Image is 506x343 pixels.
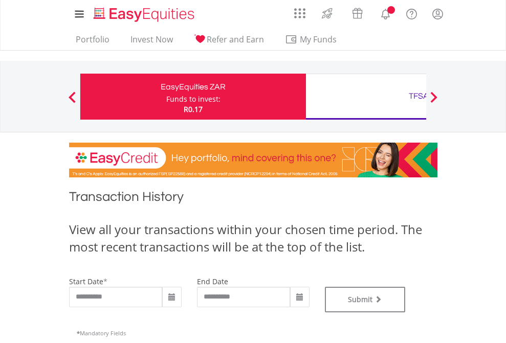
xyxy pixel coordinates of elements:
div: View all your transactions within your chosen time period. The most recent transactions will be a... [69,221,437,256]
img: vouchers-v2.svg [349,5,366,21]
label: end date [197,277,228,286]
button: Submit [325,287,406,312]
a: AppsGrid [288,3,312,19]
img: EasyCredit Promotion Banner [69,143,437,177]
button: Previous [62,97,82,107]
a: Portfolio [72,34,114,50]
a: Notifications [372,3,399,23]
a: Vouchers [342,3,372,21]
label: start date [69,277,103,286]
span: Mandatory Fields [77,329,126,337]
a: FAQ's and Support [399,3,425,23]
img: EasyEquities_Logo.png [92,6,199,23]
img: thrive-v2.svg [319,5,336,21]
h1: Transaction History [69,188,437,211]
button: Next [424,97,444,107]
a: Refer and Earn [190,34,268,50]
a: Home page [90,3,199,23]
a: My Profile [425,3,451,25]
span: My Funds [285,33,352,46]
span: R0.17 [184,104,203,114]
div: Funds to invest: [166,94,221,104]
span: Refer and Earn [207,34,264,45]
a: Invest Now [126,34,177,50]
div: EasyEquities ZAR [86,80,300,94]
img: grid-menu-icon.svg [294,8,305,19]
